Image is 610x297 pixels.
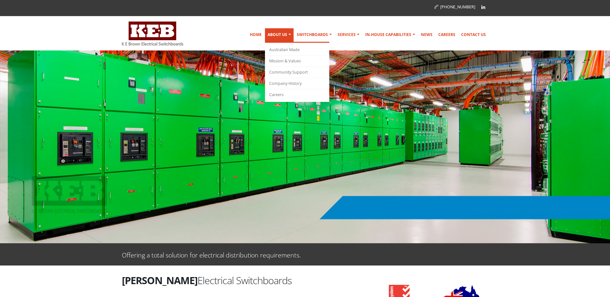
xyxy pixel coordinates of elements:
[267,78,328,89] a: Company History
[267,89,328,100] a: Careers
[122,22,183,46] img: K E Brown Electrical Switchboards
[434,4,475,10] a: [PHONE_NUMBER]
[122,274,197,287] strong: [PERSON_NAME]
[267,44,328,56] a: Australian Made
[122,250,301,259] p: Offering a total solution for electrical distribution requirements.
[265,28,294,43] a: About Us
[478,2,488,12] a: Linkedin
[267,67,328,78] a: Community Support
[247,28,264,41] a: Home
[436,28,458,41] a: Careers
[418,28,435,41] a: News
[459,28,488,41] a: Contact Us
[122,274,363,287] h2: Electrical Switchboards
[335,28,362,41] a: Services
[294,28,334,41] a: Switchboards
[363,28,418,41] a: In-house Capabilities
[267,56,328,67] a: Mission & Values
